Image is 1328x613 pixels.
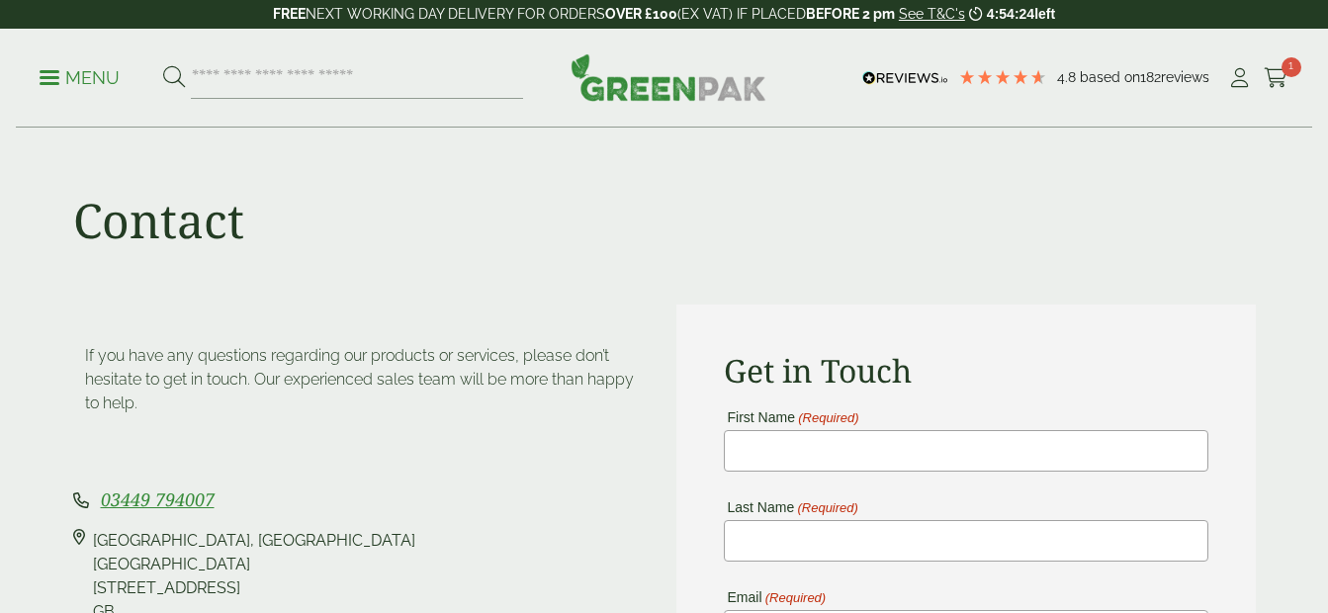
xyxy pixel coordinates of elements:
p: Menu [40,66,120,90]
a: See T&C's [899,6,965,22]
span: (Required) [797,411,859,425]
div: 4.79 Stars [958,68,1047,86]
span: (Required) [763,591,826,605]
a: 03449 794007 [101,487,231,511]
span: 182 [1140,69,1161,85]
span: 4.8 [1057,69,1080,85]
label: Email [724,590,827,605]
a: 03449 794007 [101,491,231,510]
i: My Account [1227,68,1252,88]
span: Based on [1080,69,1140,85]
i: Cart [1264,68,1288,88]
a: 1 [1264,63,1288,93]
strong: BEFORE 2 pm [806,6,895,22]
label: Last Name [724,500,858,515]
a: Menu [40,66,120,86]
span: 4:54:24 [987,6,1034,22]
img: REVIEWS.io [862,71,948,85]
span: reviews [1161,69,1209,85]
strong: OVER £100 [605,6,677,22]
h2: Get in Touch [724,352,1208,390]
span: left [1034,6,1055,22]
h1: Contact [73,192,244,249]
span: 1 [1282,57,1301,77]
label: First Name [724,410,859,425]
span: (Required) [796,501,858,515]
strong: FREE [273,6,306,22]
p: If you have any questions regarding our products or services, please don’t hesitate to get in tou... [85,344,641,415]
img: GreenPak Supplies [571,53,766,101]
